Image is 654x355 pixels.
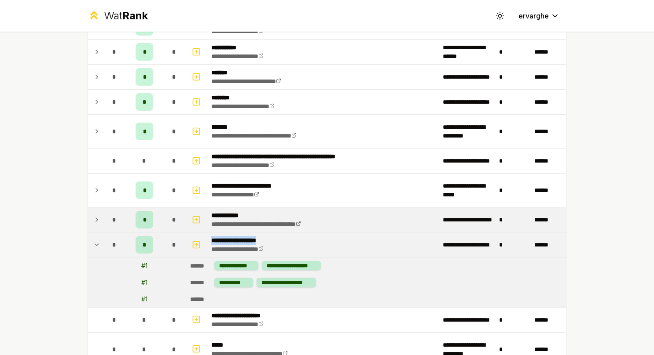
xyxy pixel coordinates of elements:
div: # 1 [141,261,147,270]
span: Rank [122,9,148,22]
div: # 1 [141,278,147,287]
div: Wat [104,9,148,23]
a: WatRank [88,9,148,23]
div: # 1 [141,295,147,304]
button: ervarghe [511,8,566,24]
span: ervarghe [518,11,549,21]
